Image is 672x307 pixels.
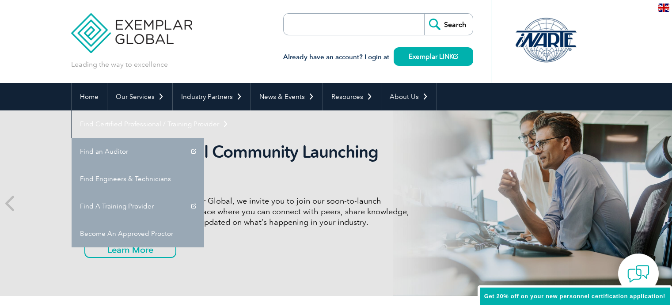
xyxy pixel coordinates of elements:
[72,138,204,165] a: Find an Auditor
[627,263,649,285] img: contact-chat.png
[84,196,416,227] p: As a valued member of Exemplar Global, we invite you to join our soon-to-launch Community—a fun, ...
[72,83,107,110] a: Home
[72,220,204,247] a: Become An Approved Proctor
[381,83,437,110] a: About Us
[323,83,381,110] a: Resources
[72,193,204,220] a: Find A Training Provider
[283,52,473,63] h3: Already have an account? Login at
[394,47,473,66] a: Exemplar LINK
[251,83,323,110] a: News & Events
[84,142,416,182] h2: Exemplar Global Community Launching Soon
[107,83,172,110] a: Our Services
[658,4,669,12] img: en
[173,83,251,110] a: Industry Partners
[84,241,176,258] a: Learn More
[484,293,665,299] span: Get 20% off on your new personnel certification application!
[453,54,458,59] img: open_square.png
[424,14,473,35] input: Search
[71,60,168,69] p: Leading the way to excellence
[72,110,237,138] a: Find Certified Professional / Training Provider
[72,165,204,193] a: Find Engineers & Technicians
